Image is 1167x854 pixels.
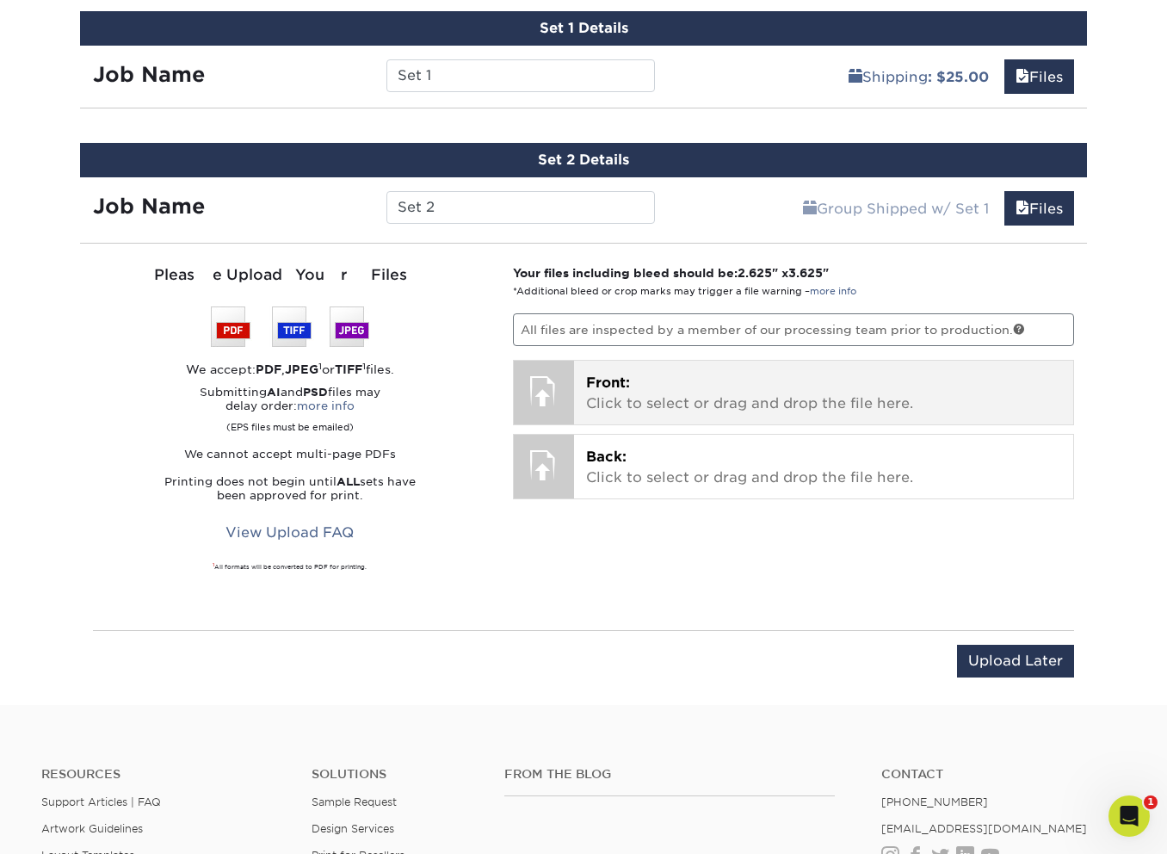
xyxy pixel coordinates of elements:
[1144,795,1158,809] span: 1
[93,448,487,461] p: We cannot accept multi-page PDFs
[312,767,479,782] h4: Solutions
[513,266,829,280] strong: Your files including bleed should be: " x "
[513,313,1075,346] p: All files are inspected by a member of our processing team prior to production.
[80,143,1087,177] div: Set 2 Details
[810,286,856,297] a: more info
[881,795,988,808] a: [PHONE_NUMBER]
[214,517,365,549] a: View Upload FAQ
[93,386,487,434] p: Submitting and files may delay order:
[211,306,369,347] img: We accept: PSD, TIFF, or JPEG (JPG)
[881,822,1087,835] a: [EMAIL_ADDRESS][DOMAIN_NAME]
[738,266,772,280] span: 2.625
[362,361,366,371] sup: 1
[93,62,205,87] strong: Job Name
[586,373,1062,414] p: Click to select or drag and drop the file here.
[928,69,989,85] b: : $25.00
[513,286,856,297] small: *Additional bleed or crop marks may trigger a file warning –
[837,59,1000,94] a: Shipping: $25.00
[93,194,205,219] strong: Job Name
[957,645,1074,678] input: Upload Later
[80,11,1087,46] div: Set 1 Details
[1004,191,1074,226] a: Files
[93,563,487,572] div: All formats will be converted to PDF for printing.
[285,362,318,376] strong: JPEG
[849,69,862,85] span: shipping
[337,475,360,488] strong: ALL
[386,191,654,224] input: Enter a job name
[318,361,322,371] sup: 1
[267,386,281,399] strong: AI
[297,399,355,412] a: more info
[213,562,214,567] sup: 1
[1016,201,1029,217] span: files
[335,362,362,376] strong: TIFF
[303,386,328,399] strong: PSD
[41,767,286,782] h4: Resources
[93,361,487,378] div: We accept: , or files.
[1016,69,1029,85] span: files
[792,191,1000,226] a: Group Shipped w/ Set 1
[386,59,654,92] input: Enter a job name
[504,767,836,782] h4: From the Blog
[1108,795,1150,837] iframe: Intercom live chat
[586,447,1062,488] p: Click to select or drag and drop the file here.
[93,264,487,287] div: Please Upload Your Files
[1004,59,1074,94] a: Files
[788,266,823,280] span: 3.625
[586,374,630,391] span: Front:
[256,362,281,376] strong: PDF
[312,822,394,835] a: Design Services
[93,475,487,503] p: Printing does not begin until sets have been approved for print.
[803,201,817,217] span: shipping
[312,795,397,808] a: Sample Request
[226,413,354,434] small: (EPS files must be emailed)
[586,449,627,465] span: Back:
[881,767,1126,782] a: Contact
